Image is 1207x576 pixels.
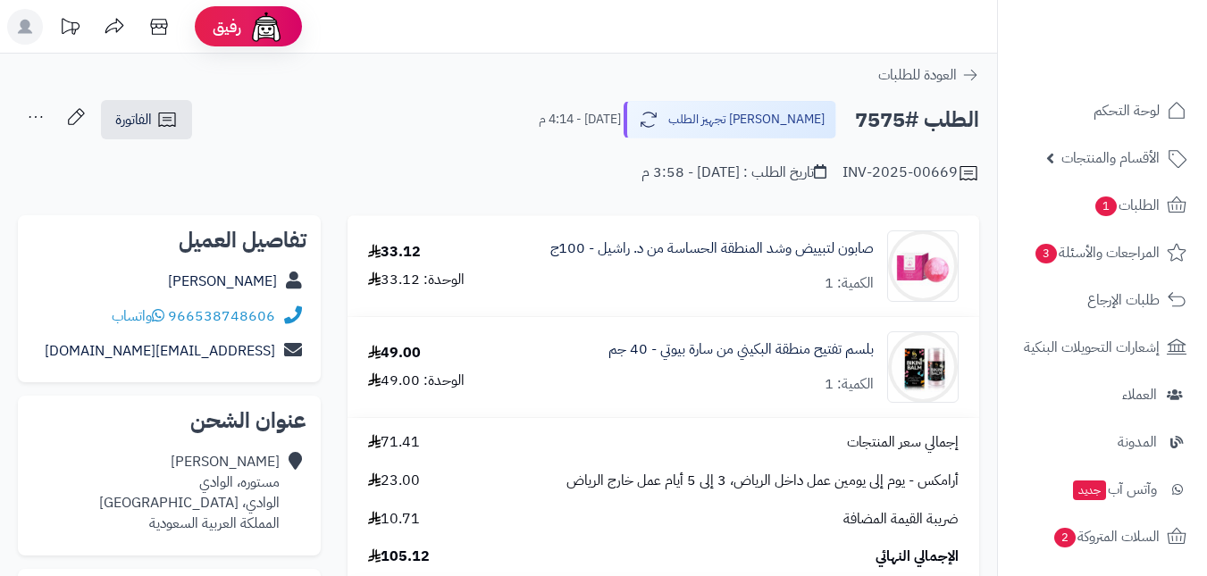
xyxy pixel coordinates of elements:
span: ضريبة القيمة المضافة [843,509,959,530]
div: [PERSON_NAME] مستوره، الوادي الوادي، [GEOGRAPHIC_DATA] المملكة العربية السعودية [99,452,280,533]
span: الأقسام والمنتجات [1061,146,1160,171]
span: العودة للطلبات [878,64,957,86]
a: تحديثات المنصة [47,9,92,49]
span: الإجمالي النهائي [876,547,959,567]
div: الكمية: 1 [825,273,874,294]
h2: الطلب #7575 [855,102,979,138]
a: لوحة التحكم [1009,89,1196,132]
span: وآتس آب [1071,477,1157,502]
img: 1751138576-AFD1FC4B-836B-4724-A2E9-FA5ED79B324B-90x90.jpeg [888,331,958,403]
span: إجمالي سعر المنتجات [847,432,959,453]
span: الطلبات [1094,193,1160,218]
div: تاريخ الطلب : [DATE] - 3:58 م [641,163,826,183]
a: [EMAIL_ADDRESS][DOMAIN_NAME] [45,340,275,362]
span: 3 [1035,243,1058,264]
a: [PERSON_NAME] [168,271,277,292]
div: الكمية: 1 [825,374,874,395]
span: المدونة [1118,430,1157,455]
a: واتساب [112,305,164,327]
span: 1 [1094,196,1118,217]
a: السلات المتروكة2 [1009,515,1196,558]
span: 2 [1053,527,1077,548]
div: INV-2025-00669 [842,163,979,184]
h2: تفاصيل العميل [32,230,306,251]
div: الوحدة: 49.00 [368,371,465,391]
a: إشعارات التحويلات البنكية [1009,326,1196,369]
span: أرامكس - يوم إلى يومين عمل داخل الرياض، 3 إلى 5 أيام عمل خارج الرياض [566,471,959,491]
span: طلبات الإرجاع [1087,288,1160,313]
img: ai-face.png [248,9,284,45]
h2: عنوان الشحن [32,410,306,431]
a: طلبات الإرجاع [1009,279,1196,321]
span: 23.00 [368,471,420,491]
a: المدونة [1009,421,1196,463]
a: صابون لتبييض وشد المنطقة الحساسة من د. راشيل - 100ج [550,238,874,259]
span: لوحة التحكم [1094,98,1160,123]
span: جديد [1073,480,1106,500]
a: العملاء [1009,373,1196,416]
div: 33.12 [368,242,421,263]
img: logo-2.png [1085,21,1190,58]
a: المراجعات والأسئلة3 [1009,231,1196,274]
span: 71.41 [368,432,420,453]
span: 10.71 [368,509,420,530]
a: بلسم تفتيح منطقة البكيني من سارة بيوتي - 40 جم [608,339,874,360]
span: المراجعات والأسئلة [1034,240,1160,265]
span: رفيق [213,16,241,38]
button: [PERSON_NAME] تجهيز الطلب [624,101,836,138]
span: العملاء [1122,382,1157,407]
a: العودة للطلبات [878,64,979,86]
a: 966538748606 [168,305,275,327]
div: 49.00 [368,343,421,363]
span: الفاتورة [115,109,152,130]
a: الطلبات1 [1009,184,1196,227]
a: وآتس آبجديد [1009,468,1196,511]
span: السلات المتروكة [1052,524,1160,549]
a: الفاتورة [101,100,192,139]
span: 105.12 [368,547,430,567]
span: إشعارات التحويلات البنكية [1024,335,1160,360]
div: الوحدة: 33.12 [368,270,465,290]
small: [DATE] - 4:14 م [539,111,621,129]
img: 1726409830-0C6D4328-4EDE-4223-BBE1-6ADCB9B3206C-90x90.jpeg [888,230,958,302]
